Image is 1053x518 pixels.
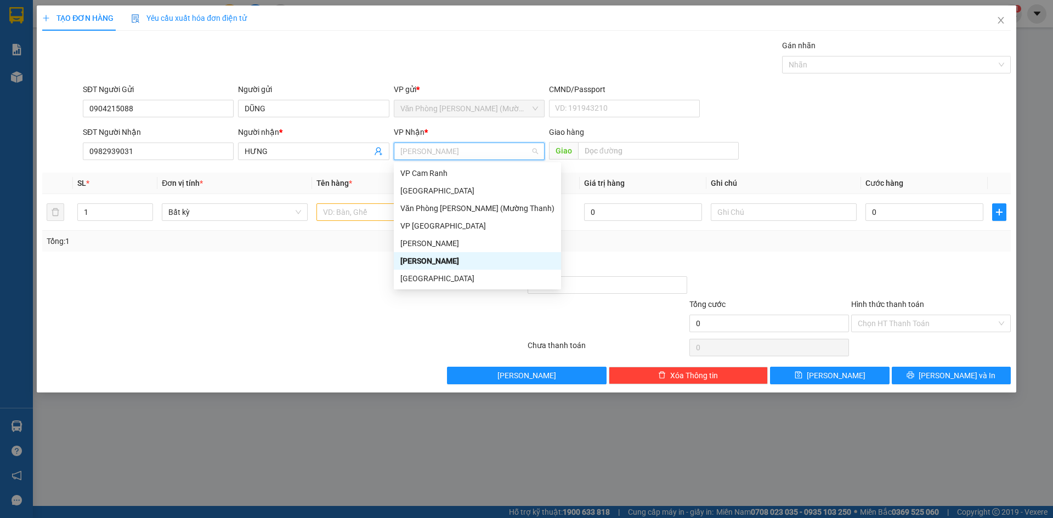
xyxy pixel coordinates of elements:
span: Giao hàng [549,128,584,136]
span: Phạm Ngũ Lão [400,143,538,160]
div: Đà Lạt [394,182,561,200]
input: 0 [584,203,702,221]
div: Chưa thanh toán [526,339,688,358]
button: plus [992,203,1006,221]
th: Ghi chú [706,173,861,194]
button: deleteXóa Thông tin [609,367,768,384]
span: Tổng cước [689,300,726,309]
span: [PERSON_NAME] [807,369,865,382]
button: Close [986,5,1016,36]
img: icon [131,14,140,23]
span: Bất kỳ [168,204,301,220]
span: Giá trị hàng [584,179,625,187]
span: Tên hàng [316,179,352,187]
button: delete [47,203,64,221]
div: Người gửi [238,83,389,95]
span: close [997,16,1005,25]
span: Xóa Thông tin [670,369,718,382]
button: printer[PERSON_NAME] và In [892,367,1011,384]
div: VP Ninh Hòa [394,217,561,235]
span: plus [42,14,50,22]
span: save [795,371,802,380]
input: Ghi Chú [711,203,857,221]
div: Lê Hồng Phong [394,235,561,252]
input: VD: Bàn, Ghế [316,203,462,221]
div: [GEOGRAPHIC_DATA] [400,185,554,197]
span: [PERSON_NAME] [497,369,556,382]
span: TẠO ĐƠN HÀNG [42,14,114,22]
span: plus [993,208,1006,217]
span: user-add [374,147,383,156]
span: Văn Phòng Trần Phú (Mường Thanh) [400,100,538,117]
button: save[PERSON_NAME] [770,367,889,384]
div: SĐT Người Nhận [83,126,234,138]
div: SĐT Người Gửi [83,83,234,95]
label: Gán nhãn [782,41,816,50]
div: VP gửi [394,83,545,95]
span: VP Nhận [394,128,424,136]
div: [PERSON_NAME] [400,237,554,249]
button: [PERSON_NAME] [447,367,607,384]
div: CMND/Passport [549,83,700,95]
span: Giao [549,142,578,160]
div: Người nhận [238,126,389,138]
div: VP Cam Ranh [394,164,561,182]
div: VP [GEOGRAPHIC_DATA] [400,220,554,232]
div: Phạm Ngũ Lão [394,252,561,270]
label: Hình thức thanh toán [851,300,924,309]
div: [PERSON_NAME] [400,255,554,267]
span: delete [658,371,666,380]
div: Văn Phòng [PERSON_NAME] (Mường Thanh) [400,202,554,214]
span: Cước hàng [865,179,903,187]
span: Đơn vị tính [162,179,203,187]
div: VP Cam Ranh [400,167,554,179]
span: [PERSON_NAME] và In [919,369,995,382]
div: Tổng: 1 [47,235,406,247]
div: Nha Trang [394,270,561,287]
div: [GEOGRAPHIC_DATA] [400,272,554,284]
span: printer [907,371,914,380]
span: SL [77,179,86,187]
div: Văn Phòng Trần Phú (Mường Thanh) [394,200,561,217]
span: Yêu cầu xuất hóa đơn điện tử [131,14,247,22]
input: Dọc đường [578,142,739,160]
